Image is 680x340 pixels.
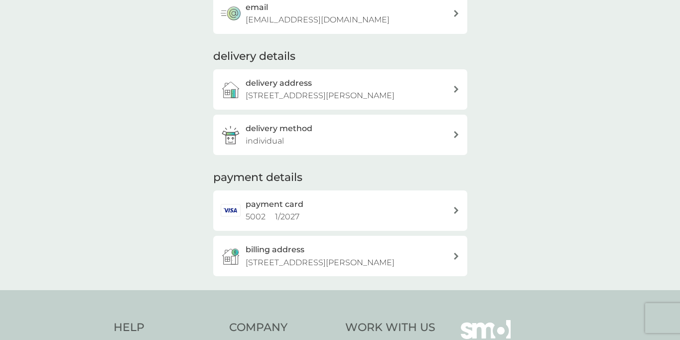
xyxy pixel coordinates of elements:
button: billing address[STREET_ADDRESS][PERSON_NAME] [213,236,467,276]
h2: payment details [213,170,302,185]
h3: billing address [246,243,304,256]
p: individual [246,135,284,148]
h3: email [246,1,268,14]
p: [STREET_ADDRESS][PERSON_NAME] [246,89,395,102]
h2: delivery details [213,49,295,64]
span: 5002 [246,212,266,221]
a: delivery methodindividual [213,115,467,155]
h4: Company [229,320,335,336]
p: [STREET_ADDRESS][PERSON_NAME] [246,256,395,269]
h2: payment card [246,198,303,211]
span: 1 / 2027 [275,212,299,221]
h3: delivery method [246,122,312,135]
a: payment card5002 1/2027 [213,190,467,231]
a: delivery address[STREET_ADDRESS][PERSON_NAME] [213,69,467,110]
h3: delivery address [246,77,312,90]
h4: Help [114,320,220,336]
p: [EMAIL_ADDRESS][DOMAIN_NAME] [246,13,390,26]
h4: Work With Us [345,320,435,336]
